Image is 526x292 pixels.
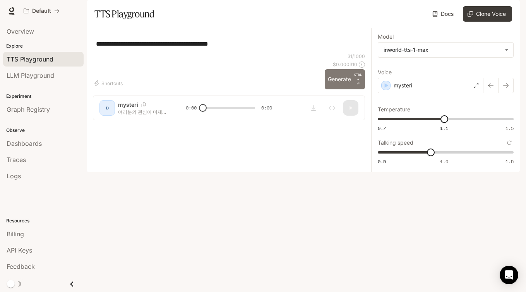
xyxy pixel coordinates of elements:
[333,61,357,68] p: $ 0.000310
[20,3,63,19] button: All workspaces
[354,72,362,86] p: ⏎
[32,8,51,14] p: Default
[440,125,448,131] span: 1.1
[505,138,514,147] button: Reset to default
[378,43,513,57] div: inworld-tts-1-max
[378,125,386,131] span: 0.7
[431,6,457,22] a: Docs
[378,34,394,39] p: Model
[505,125,514,131] span: 1.5
[348,53,365,60] p: 31 / 1000
[354,72,362,82] p: CTRL +
[378,107,410,112] p: Temperature
[500,266,518,284] div: Open Intercom Messenger
[394,82,412,89] p: mysteri
[378,70,392,75] p: Voice
[440,158,448,165] span: 1.0
[505,158,514,165] span: 1.5
[94,6,154,22] h1: TTS Playground
[384,46,501,54] div: inworld-tts-1-max
[378,158,386,165] span: 0.5
[463,6,512,22] button: Clone Voice
[378,140,413,145] p: Talking speed
[93,77,126,89] button: Shortcuts
[325,69,365,89] button: GenerateCTRL +⏎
